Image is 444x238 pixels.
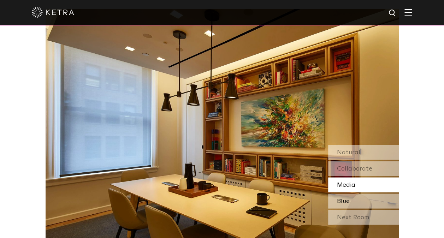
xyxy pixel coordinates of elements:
span: Collaborate [337,165,372,172]
span: Natural [337,149,360,155]
img: search icon [388,9,397,18]
div: Next Room [328,210,399,225]
img: ketra-logo-2019-white [32,7,74,18]
img: Hamburger%20Nav.svg [404,9,412,16]
span: Media [337,182,355,188]
span: Blue [337,198,350,204]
